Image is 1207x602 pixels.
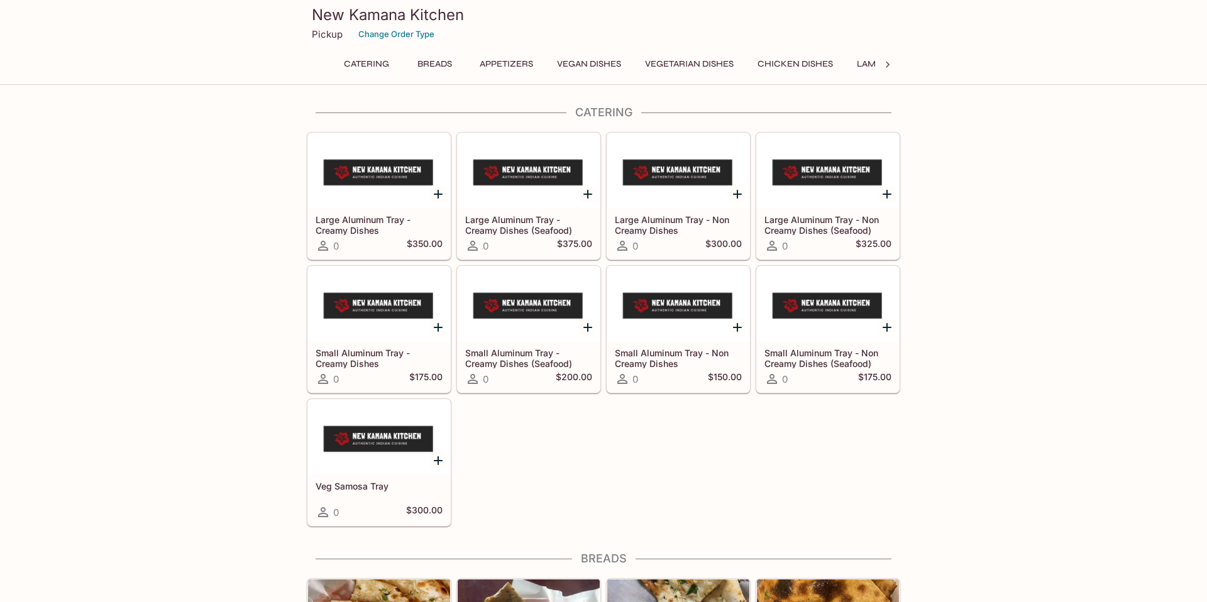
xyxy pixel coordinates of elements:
span: 0 [333,240,339,252]
button: Add Large Aluminum Tray - Creamy Dishes [430,186,446,202]
button: Vegetarian Dishes [638,55,741,73]
h5: Large Aluminum Tray - Non Creamy Dishes (Seafood) [764,214,891,235]
p: Pickup [312,28,343,40]
h5: Small Aluminum Tray - Creamy Dishes (Seafood) [465,348,592,368]
a: Large Aluminum Tray - Non Creamy Dishes (Seafood)0$325.00 [756,133,900,260]
h5: Small Aluminum Tray - Non Creamy Dishes (Seafood) [764,348,891,368]
span: 0 [483,373,488,385]
span: 0 [782,240,788,252]
h5: $150.00 [708,371,742,386]
h5: Small Aluminum Tray - Creamy Dishes [316,348,443,368]
button: Breads [406,55,463,73]
a: Small Aluminum Tray - Non Creamy Dishes0$150.00 [607,266,750,393]
h3: New Kamana Kitchen [312,5,895,25]
h5: Large Aluminum Tray - Non Creamy Dishes [615,214,742,235]
span: 0 [632,373,638,385]
button: Add Veg Samosa Tray [430,452,446,468]
a: Large Aluminum Tray - Non Creamy Dishes0$300.00 [607,133,750,260]
button: Add Large Aluminum Tray - Non Creamy Dishes (Seafood) [879,186,895,202]
button: Add Large Aluminum Tray - Creamy Dishes (Seafood) [580,186,595,202]
h4: Breads [307,552,900,566]
div: Small Aluminum Tray - Non Creamy Dishes [607,266,749,342]
a: Small Aluminum Tray - Creamy Dishes0$175.00 [307,266,451,393]
h5: Veg Samosa Tray [316,481,443,491]
h5: Large Aluminum Tray - Creamy Dishes (Seafood) [465,214,592,235]
h5: Small Aluminum Tray - Non Creamy Dishes [615,348,742,368]
button: Lamb Dishes [850,55,922,73]
button: Add Small Aluminum Tray - Creamy Dishes (Seafood) [580,319,595,335]
h5: $300.00 [705,238,742,253]
a: Large Aluminum Tray - Creamy Dishes0$350.00 [307,133,451,260]
h5: $175.00 [858,371,891,386]
button: Add Small Aluminum Tray - Creamy Dishes [430,319,446,335]
div: Small Aluminum Tray - Non Creamy Dishes (Seafood) [757,266,899,342]
button: Catering [337,55,396,73]
div: Small Aluminum Tray - Creamy Dishes [308,266,450,342]
h5: $325.00 [856,238,891,253]
div: Large Aluminum Tray - Creamy Dishes [308,133,450,209]
a: Small Aluminum Tray - Creamy Dishes (Seafood)0$200.00 [457,266,600,393]
span: 0 [333,506,339,518]
h5: $350.00 [407,238,443,253]
a: Large Aluminum Tray - Creamy Dishes (Seafood)0$375.00 [457,133,600,260]
span: 0 [333,373,339,385]
h4: Catering [307,106,900,119]
h5: $200.00 [556,371,592,386]
h5: $300.00 [406,505,443,520]
h5: Large Aluminum Tray - Creamy Dishes [316,214,443,235]
div: Large Aluminum Tray - Creamy Dishes (Seafood) [458,133,600,209]
button: Chicken Dishes [751,55,840,73]
button: Add Large Aluminum Tray - Non Creamy Dishes [729,186,745,202]
button: Appetizers [473,55,540,73]
div: Large Aluminum Tray - Non Creamy Dishes (Seafood) [757,133,899,209]
button: Vegan Dishes [550,55,628,73]
a: Veg Samosa Tray0$300.00 [307,399,451,526]
span: 0 [782,373,788,385]
h5: $375.00 [557,238,592,253]
span: 0 [632,240,638,252]
a: Small Aluminum Tray - Non Creamy Dishes (Seafood)0$175.00 [756,266,900,393]
span: 0 [483,240,488,252]
div: Small Aluminum Tray - Creamy Dishes (Seafood) [458,266,600,342]
button: Add Small Aluminum Tray - Non Creamy Dishes (Seafood) [879,319,895,335]
button: Add Small Aluminum Tray - Non Creamy Dishes [729,319,745,335]
h5: $175.00 [409,371,443,386]
div: Veg Samosa Tray [308,400,450,475]
button: Change Order Type [353,25,440,44]
div: Large Aluminum Tray - Non Creamy Dishes [607,133,749,209]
